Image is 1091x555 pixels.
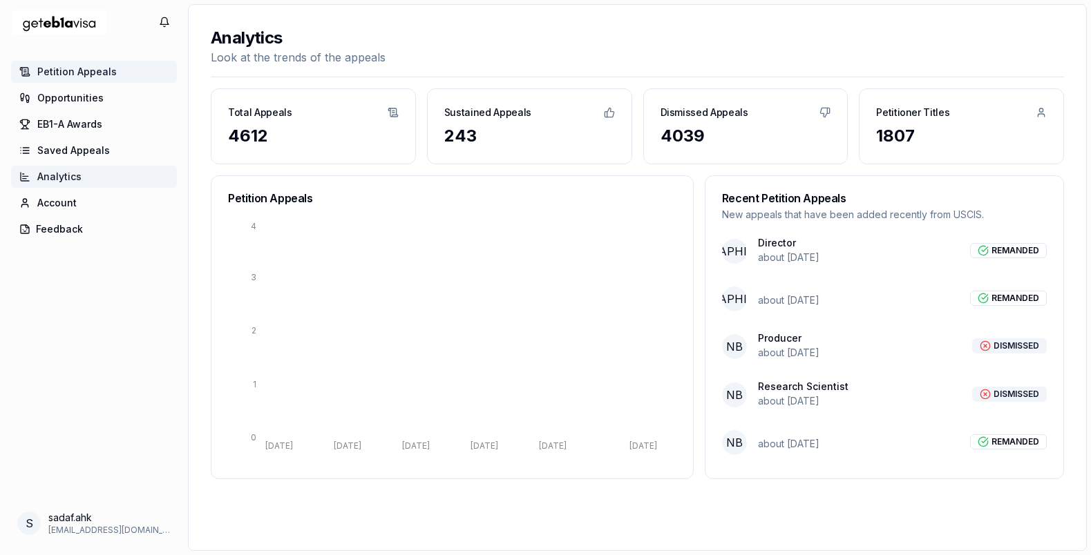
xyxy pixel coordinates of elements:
[705,176,1063,471] a: Recent Petition AppealsNew appeals that have been added recently from USCIS.[GEOGRAPHIC_DATA]Dire...
[972,387,1047,402] div: DISMISSED
[722,239,747,264] span: [GEOGRAPHIC_DATA]
[471,440,498,451] tspan: [DATE]
[211,49,386,66] p: Look at the trends of the appeals
[661,106,748,119] h3: Dismissed Appeals
[251,221,256,231] tspan: 4
[444,106,531,119] h3: Sustained Appeals
[758,382,848,391] p: Research Scientist
[758,394,848,408] p: about [DATE]
[758,437,819,451] p: about [DATE]
[758,346,819,360] p: about [DATE]
[860,89,1063,164] a: Petitioner Titles1807
[11,192,177,214] a: Account
[211,89,415,164] a: Total Appeals4612
[972,338,1047,353] div: DISMISSED
[252,325,256,335] tspan: 2
[722,430,747,455] span: NB
[26,515,33,532] span: s
[37,117,102,131] span: EB1-A Awards
[428,89,632,164] a: Sustained Appeals243
[11,218,177,240] button: Feedback
[228,193,676,204] h3: Petition Appeals
[876,106,949,119] h3: Petitioner Titles
[11,87,177,109] a: Opportunities
[722,382,747,407] span: NB
[970,434,1047,449] div: REMANDED
[402,440,430,451] tspan: [DATE]
[444,125,615,147] div: 243
[876,125,1047,147] div: 1807
[758,238,819,248] p: Director
[251,432,256,442] tspan: 0
[539,440,567,451] tspan: [DATE]
[644,89,848,164] a: Dismissed Appeals4039
[11,505,177,541] button: Open your profile menu
[11,61,177,83] a: Petition Appeals
[722,286,747,311] span: [GEOGRAPHIC_DATA]
[722,208,1047,222] p: New appeals that have been added recently from USCIS.
[11,5,108,40] img: geteb1avisa logo
[758,293,819,307] p: about [DATE]
[37,91,104,105] span: Opportunities
[758,333,819,343] p: Producer
[11,139,177,162] a: Saved Appeals
[228,125,399,147] div: 4612
[722,193,1047,204] h3: Recent Petition Appeals
[37,170,82,184] span: Analytics
[48,511,171,525] span: sadaf.ahk
[251,272,256,282] tspan: 3
[11,5,108,40] a: Home Page
[211,27,386,49] h2: Analytics
[758,251,819,264] p: about [DATE]
[970,243,1047,258] div: REMANDED
[37,196,77,210] span: Account
[334,440,361,451] tspan: [DATE]
[253,379,256,389] tspan: 1
[661,125,831,147] div: 4039
[629,440,657,451] tspan: [DATE]
[970,291,1047,306] div: REMANDED
[11,113,177,135] a: EB1-A Awards
[265,440,293,451] tspan: [DATE]
[11,166,177,188] a: Analytics
[722,334,747,359] span: NB
[228,106,292,119] h3: Total Appeals
[37,65,117,79] span: Petition Appeals
[48,525,171,536] span: [EMAIL_ADDRESS][DOMAIN_NAME]
[37,144,110,157] span: Saved Appeals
